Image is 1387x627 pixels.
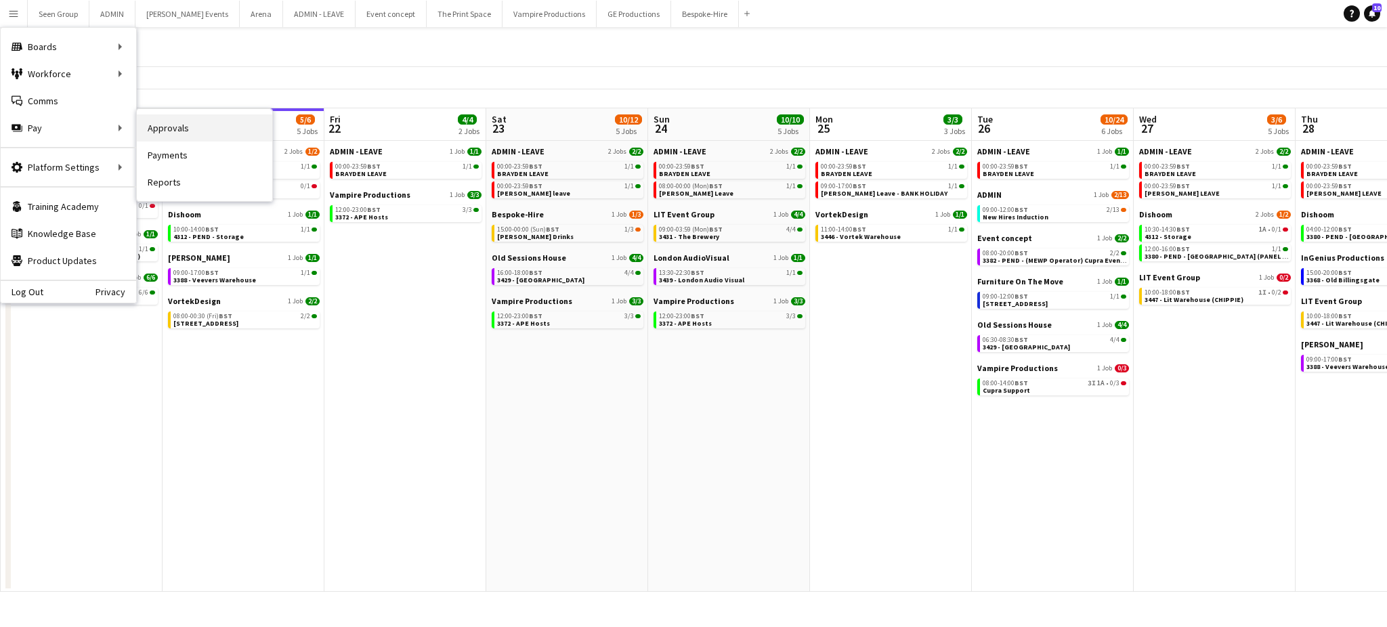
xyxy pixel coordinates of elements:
[1259,274,1274,282] span: 1 Job
[977,276,1063,286] span: Furniture On The Move
[654,209,805,219] a: LIT Event Group1 Job4/4
[1176,162,1190,171] span: BST
[1115,234,1129,242] span: 2/2
[791,297,805,305] span: 3/3
[1277,274,1291,282] span: 0/2
[492,209,643,219] a: Bespoke-Hire1 Job1/3
[467,191,482,199] span: 3/3
[1306,183,1352,190] span: 00:00-23:59
[977,190,1129,200] a: ADMIN1 Job2/13
[612,254,626,262] span: 1 Job
[659,269,704,276] span: 13:30-22:30
[173,268,317,284] a: 09:00-17:00BST1/13388 - Veevers Warehouse
[977,146,1129,190] div: ADMIN - LEAVE1 Job1/100:00-23:59BST1/1BRAYDEN LEAVE
[467,148,482,156] span: 1/1
[497,269,542,276] span: 16:00-18:00
[612,211,626,219] span: 1 Job
[330,190,410,200] span: Vampire Productions
[492,146,643,156] a: ADMIN - LEAVE2 Jobs2/2
[709,181,723,190] span: BST
[1364,5,1380,22] a: 10
[335,205,479,221] a: 12:00-23:00BST3/33372 - APE Hosts
[330,146,383,156] span: ADMIN - LEAVE
[977,190,1002,200] span: ADMIN
[1306,276,1380,284] span: 3368 - Old Billingsgate
[497,181,641,197] a: 00:00-23:59BST1/1[PERSON_NAME] leave
[492,146,545,156] span: ADMIN - LEAVE
[1176,244,1190,253] span: BST
[450,148,465,156] span: 1 Job
[1015,248,1028,257] span: BST
[786,226,796,233] span: 4/4
[301,183,310,190] span: 0/1
[335,163,381,170] span: 00:00-23:59
[659,276,744,284] span: 3439 - London Audio Visual
[791,254,805,262] span: 1/1
[1145,226,1288,233] div: •
[1338,225,1352,234] span: BST
[977,190,1129,233] div: ADMIN1 Job2/1309:00-12:00BST2/13New Hires Induction
[659,225,803,240] a: 09:00-03:59 (Mon)BST4/43431 - The Brewery
[659,311,803,327] a: 12:00-23:00BST3/33372 - APE Hosts
[1145,169,1196,178] span: BRAYDEN LEAVE
[1145,288,1288,303] a: 10:00-18:00BST1I•0/23447 - Lit Warehouse (CHIPPIE)
[463,163,472,170] span: 1/1
[497,276,584,284] span: 3429 - Old Sessions House
[1015,162,1028,171] span: BST
[1139,272,1291,282] a: LIT Event Group1 Job0/2
[335,207,381,213] span: 12:00-23:00
[173,226,219,233] span: 10:00-14:00
[1176,181,1190,190] span: BST
[497,311,641,327] a: 12:00-23:00BST3/33372 - APE Hosts
[1139,209,1291,272] div: Dishoom2 Jobs1/210:30-14:30BST1A•0/14312 - Storage12:00-16:00BST1/13380 - PEND - [GEOGRAPHIC_DATA...
[305,211,320,219] span: 1/1
[773,297,788,305] span: 1 Job
[330,190,482,225] div: Vampire Productions1 Job3/312:00-23:00BST3/33372 - APE Hosts
[492,296,643,306] a: Vampire Productions1 Job3/3
[659,232,719,241] span: 3431 - The Brewery
[1115,148,1129,156] span: 1/1
[1145,252,1298,261] span: 3380 - PEND - Glasgow (PANEL VAN)
[1145,163,1190,170] span: 00:00-23:59
[1301,209,1334,219] span: Dishoom
[168,296,221,306] span: VortekDesign
[305,254,320,262] span: 1/1
[492,146,643,209] div: ADMIN - LEAVE2 Jobs2/200:00-23:59BST1/1BRAYDEN LEAVE00:00-23:59BST1/1[PERSON_NAME] leave
[137,169,272,196] a: Reports
[983,248,1126,264] a: 08:00-20:00BST2/23382 - PEND - (MEWP Operator) Cupra Event Day
[1145,295,1243,304] span: 3447 - Lit Warehouse (CHIPPIE)
[654,253,729,263] span: London AudioVisual
[168,253,230,263] span: Veevers Carter
[219,311,232,320] span: BST
[853,181,866,190] span: BST
[1301,253,1384,263] span: InGenius Productions
[821,169,872,178] span: BRAYDEN LEAVE
[654,146,805,209] div: ADMIN - LEAVE2 Jobs2/200:00-23:59BST1/1BRAYDEN LEAVE08:00-00:00 (Mon)BST1/1[PERSON_NAME] Leave
[1110,293,1119,300] span: 1/1
[948,183,958,190] span: 1/1
[1176,288,1190,297] span: BST
[935,211,950,219] span: 1 Job
[1097,278,1112,286] span: 1 Job
[654,209,805,253] div: LIT Event Group1 Job4/409:00-03:59 (Mon)BST4/43431 - The Brewery
[932,148,950,156] span: 2 Jobs
[977,233,1032,243] span: Event concept
[205,268,219,277] span: BST
[821,181,964,197] a: 09:00-17:00BST1/1[PERSON_NAME] Leave - BANK HOLIDAY
[497,268,641,284] a: 16:00-18:00BST4/43429 - [GEOGRAPHIC_DATA]
[492,253,566,263] span: Old Sessions House
[786,163,796,170] span: 1/1
[948,163,958,170] span: 1/1
[671,1,739,27] button: Bespoke-Hire
[1145,226,1190,233] span: 10:30-14:30
[654,296,734,306] span: Vampire Productions
[173,269,219,276] span: 09:00-17:00
[1259,226,1266,233] span: 1A
[1277,211,1291,219] span: 1/2
[497,226,559,233] span: 15:00-00:00 (Sun)
[139,289,148,296] span: 6/6
[1139,209,1291,219] a: Dishoom2 Jobs1/2
[168,253,320,296] div: [PERSON_NAME]1 Job1/109:00-17:00BST1/13388 - Veevers Warehouse
[977,146,1129,156] a: ADMIN - LEAVE1 Job1/1
[28,1,89,27] button: Seen Group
